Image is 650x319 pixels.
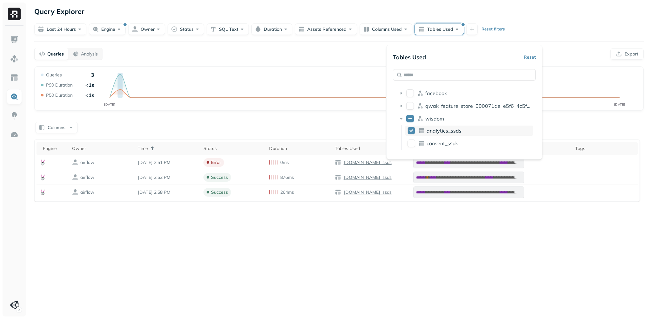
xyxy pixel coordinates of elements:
img: Asset Explorer [10,74,18,82]
p: wisdom [425,115,444,122]
p: [DOMAIN_NAME]_ssds [342,189,392,195]
p: Reset filters [481,26,505,32]
p: Sep 3, 2025 2:58 PM [138,189,197,195]
p: Tables Used [393,54,426,61]
p: 0ms [280,159,289,166]
div: Owner [72,146,131,152]
p: P90 Duration [46,82,73,88]
a: [DOMAIN_NAME]_ssds [341,159,392,166]
button: Tables Used [415,23,464,35]
img: table [335,174,341,180]
a: [DOMAIN_NAME]_ssds [341,174,392,180]
p: airflow [80,174,94,180]
button: Assets Referenced [295,23,357,35]
img: Insights [10,112,18,120]
div: Tags [575,146,634,152]
button: Reset [524,51,536,63]
div: Duration [269,146,328,152]
div: Time [138,145,197,152]
p: airflow [80,189,94,195]
button: Engine [89,23,126,35]
span: qwak_feature_store_000071ae_e5f6_4c5f_97ab_2b533d00d294 [425,103,583,109]
p: error [211,159,221,166]
button: Duration [251,23,292,35]
img: table [335,159,341,166]
img: owner [72,159,78,166]
img: table [335,189,341,195]
img: Assets [10,55,18,63]
button: analytics_ssds [408,127,415,134]
img: Dashboard [10,36,18,44]
p: Queries [46,72,62,78]
p: consent_ssds [427,140,458,146]
tspan: [DATE] [614,102,625,107]
div: wisdomwisdom [395,114,533,124]
button: Columns Used [360,23,412,35]
img: owner [72,189,78,195]
div: Engine [43,146,66,152]
button: Columns [35,122,78,133]
p: 264ms [280,189,294,195]
p: facebook [425,90,447,96]
p: success [211,174,228,180]
p: success [211,189,228,195]
a: [DOMAIN_NAME]_ssds [341,189,392,195]
button: wisdom [406,115,414,122]
p: Sep 3, 2025 2:51 PM [138,159,197,166]
img: Ryft [8,8,21,20]
div: qwak_feature_store_000071ae_e5f6_4c5f_97ab_2b533d00d294qwak_feature_store_000071ae_e5f6_4c5f_97ab... [395,101,533,111]
img: Optimization [10,131,18,139]
p: <1s [85,82,94,88]
button: Last 24 hours [34,23,86,35]
p: <1s [85,92,94,98]
p: airflow [80,159,94,166]
img: Unity [10,301,19,309]
button: Export [610,48,644,60]
button: Owner [128,23,165,35]
p: 3 [91,72,94,78]
button: consent_ssds [408,140,415,147]
div: analytics_ssdsanalytics_ssds [405,126,534,136]
p: Analysis [81,51,98,57]
p: [DOMAIN_NAME]_ssds [342,174,392,180]
p: P50 Duration [46,92,73,98]
button: qwak_feature_store_000071ae_e5f6_4c5f_97ab_2b533d00d294 [406,102,414,110]
div: consent_ssdsconsent_ssds [405,138,534,148]
p: Sep 3, 2025 2:52 PM [138,174,197,180]
p: 876ms [280,174,294,180]
p: qwak_feature_store_000071ae_e5f6_4c5f_97ab_2b533d00d294 [425,103,531,109]
img: Query Explorer [10,93,18,101]
p: analytics_ssds [427,127,461,134]
div: Tables Used [335,146,407,152]
img: owner [72,174,78,180]
p: Queries [47,51,64,57]
p: [DOMAIN_NAME]_ssds [342,159,392,166]
p: Query Explorer [34,6,84,17]
button: facebook [406,89,414,97]
button: SQL Text [207,23,249,35]
div: Status [203,146,263,152]
div: facebookfacebook [395,88,533,98]
button: Status [168,23,204,35]
tspan: [DATE] [104,102,115,107]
